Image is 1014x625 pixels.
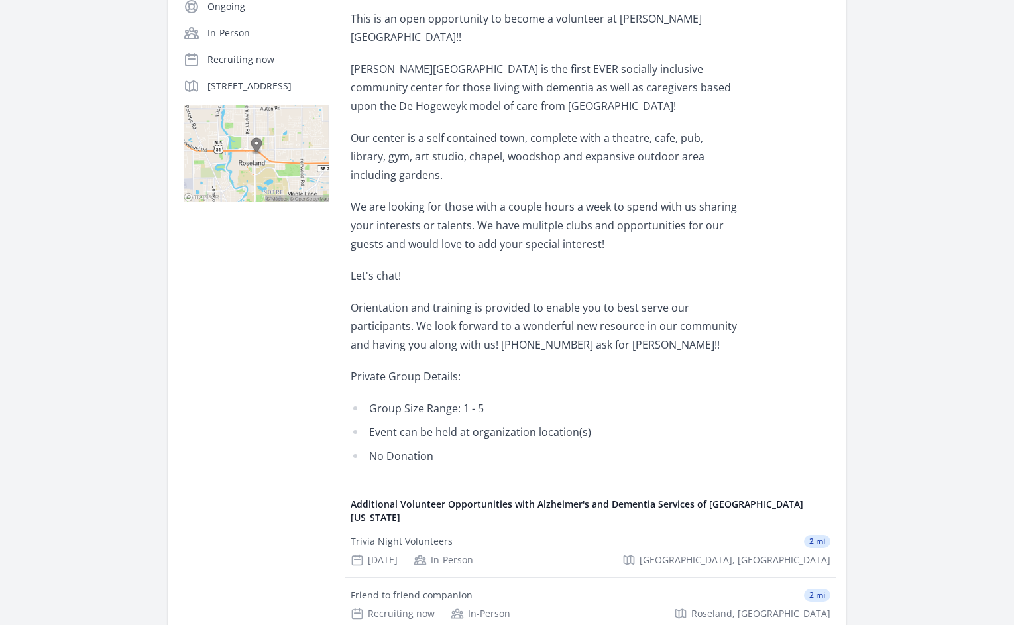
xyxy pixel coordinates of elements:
[351,423,738,441] li: Event can be held at organization location(s)
[351,9,738,46] p: This is an open opportunity to become a volunteer at [PERSON_NAME][GEOGRAPHIC_DATA]!!
[351,60,738,115] p: [PERSON_NAME][GEOGRAPHIC_DATA] is the first EVER socially inclusive community center for those li...
[351,266,738,285] p: Let's chat!
[351,129,738,184] p: Our center is a self contained town, complete with a theatre, cafe, pub, library, gym, art studio...
[207,27,329,40] p: In-Person
[351,298,738,354] p: Orientation and training is provided to enable you to best serve our participants. We look forwar...
[351,399,738,418] li: Group Size Range: 1 - 5
[351,607,435,620] div: Recruiting now
[351,589,473,602] div: Friend to friend companion
[345,524,836,577] a: Trivia Night Volunteers 2 mi [DATE] In-Person [GEOGRAPHIC_DATA], [GEOGRAPHIC_DATA]
[351,198,738,253] p: We are looking for those with a couple hours a week to spend with us sharing your interests or ta...
[351,367,738,386] p: Private Group Details:
[804,589,830,602] span: 2 mi
[207,53,329,66] p: Recruiting now
[451,607,510,620] div: In-Person
[207,80,329,93] p: [STREET_ADDRESS]
[640,553,830,567] span: [GEOGRAPHIC_DATA], [GEOGRAPHIC_DATA]
[351,553,398,567] div: [DATE]
[804,535,830,548] span: 2 mi
[691,607,830,620] span: Roseland, [GEOGRAPHIC_DATA]
[184,105,329,202] img: Map
[351,447,738,465] li: No Donation
[351,535,453,548] div: Trivia Night Volunteers
[351,498,830,524] h4: Additional Volunteer Opportunities with Alzheimer's and Dementia Services of [GEOGRAPHIC_DATA][US...
[414,553,473,567] div: In-Person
